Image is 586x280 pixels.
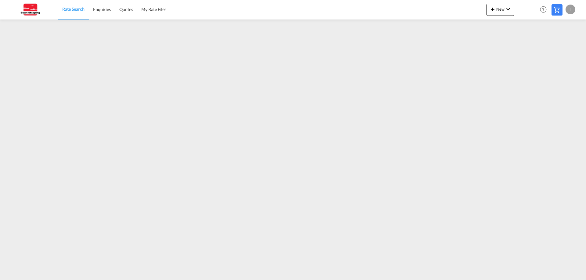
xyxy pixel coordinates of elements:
[9,3,50,16] img: 123b615026f311ee80dabbd30bc9e10f.jpg
[489,5,496,13] md-icon: icon-plus 400-fg
[487,4,514,16] button: icon-plus 400-fgNewicon-chevron-down
[93,7,111,12] span: Enquiries
[119,7,133,12] span: Quotes
[505,5,512,13] md-icon: icon-chevron-down
[538,4,548,15] span: Help
[566,5,575,14] div: l
[538,4,552,15] div: Help
[489,7,512,12] span: New
[62,6,85,12] span: Rate Search
[141,7,166,12] span: My Rate Files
